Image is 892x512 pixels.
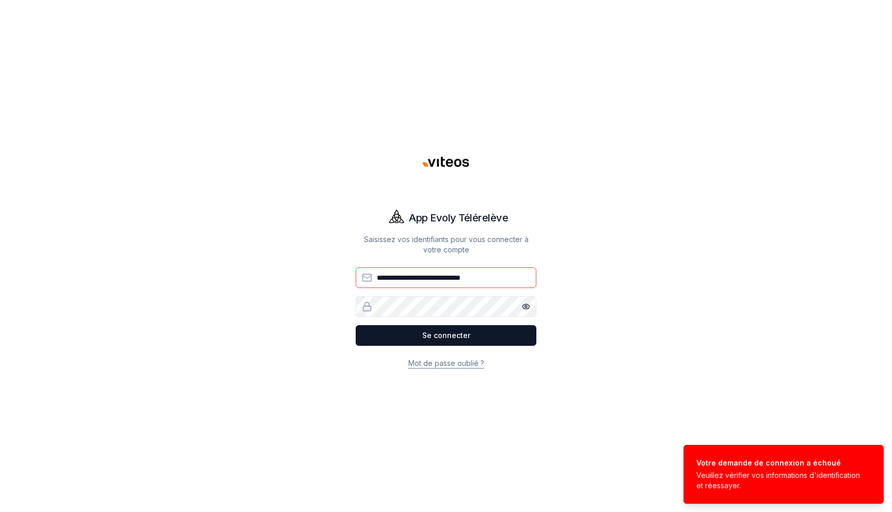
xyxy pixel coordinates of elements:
[421,137,471,187] img: Viteos - CAD Logo
[696,470,867,491] div: Veuillez vérifier vos informations d'identification et réessayer.
[696,458,867,468] div: Votre demande de connexion a échoué
[356,325,536,346] button: Se connecter
[384,205,409,230] img: Evoly Logo
[409,211,508,225] h1: App Evoly Télérelève
[356,234,536,255] p: Saisissez vos identifiants pour vous connecter à votre compte
[408,359,484,367] a: Mot de passe oublié ?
